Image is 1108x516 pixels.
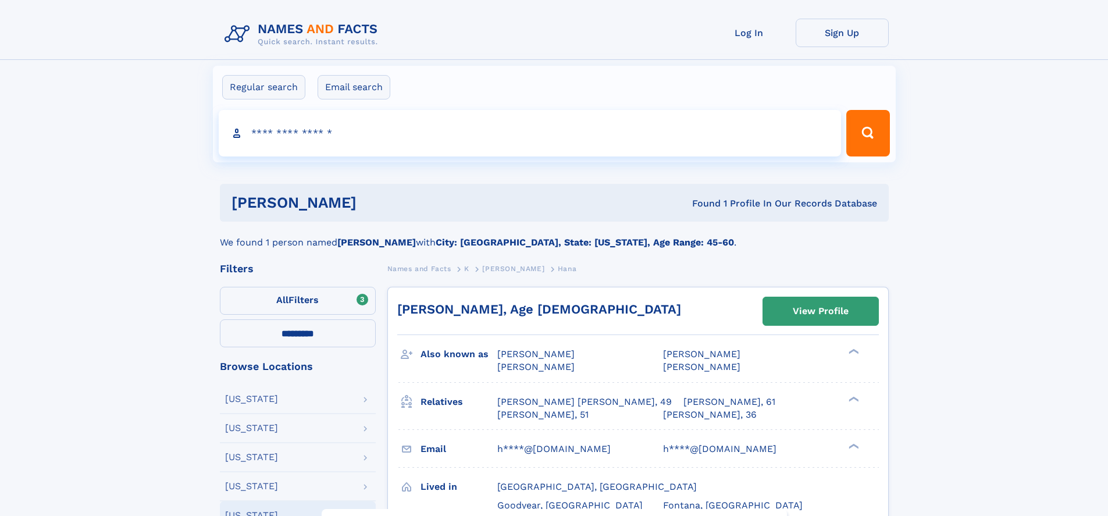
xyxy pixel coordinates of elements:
a: [PERSON_NAME], Age [DEMOGRAPHIC_DATA] [397,302,681,316]
div: [US_STATE] [225,482,278,491]
span: [PERSON_NAME] [663,348,740,360]
a: [PERSON_NAME], 51 [497,408,589,421]
a: [PERSON_NAME] [482,261,544,276]
input: search input [219,110,842,156]
h3: Relatives [421,392,497,412]
div: View Profile [793,298,849,325]
h3: Lived in [421,477,497,497]
span: [GEOGRAPHIC_DATA], [GEOGRAPHIC_DATA] [497,481,697,492]
a: Names and Facts [387,261,451,276]
div: ❯ [846,442,860,450]
span: [PERSON_NAME] [482,265,544,273]
div: ❯ [846,395,860,403]
span: K [464,265,469,273]
b: [PERSON_NAME] [337,237,416,248]
a: [PERSON_NAME] [PERSON_NAME], 49 [497,396,672,408]
b: City: [GEOGRAPHIC_DATA], State: [US_STATE], Age Range: 45-60 [436,237,734,248]
h1: [PERSON_NAME] [231,195,525,210]
button: Search Button [846,110,889,156]
span: [PERSON_NAME] [663,361,740,372]
div: [US_STATE] [225,394,278,404]
div: Browse Locations [220,361,376,372]
label: Filters [220,287,376,315]
a: View Profile [763,297,878,325]
span: [PERSON_NAME] [497,348,575,360]
span: Goodyear, [GEOGRAPHIC_DATA] [497,500,643,511]
label: Email search [318,75,390,99]
span: Hana [558,265,576,273]
div: Filters [220,264,376,274]
a: [PERSON_NAME], 61 [683,396,775,408]
span: [PERSON_NAME] [497,361,575,372]
h3: Also known as [421,344,497,364]
div: Found 1 Profile In Our Records Database [524,197,877,210]
a: [PERSON_NAME], 36 [663,408,757,421]
span: All [276,294,288,305]
div: We found 1 person named with . [220,222,889,250]
div: ❯ [846,348,860,355]
div: [US_STATE] [225,424,278,433]
a: K [464,261,469,276]
label: Regular search [222,75,305,99]
img: Logo Names and Facts [220,19,387,50]
span: Fontana, [GEOGRAPHIC_DATA] [663,500,803,511]
a: Sign Up [796,19,889,47]
h3: Email [421,439,497,459]
div: [US_STATE] [225,453,278,462]
a: Log In [703,19,796,47]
